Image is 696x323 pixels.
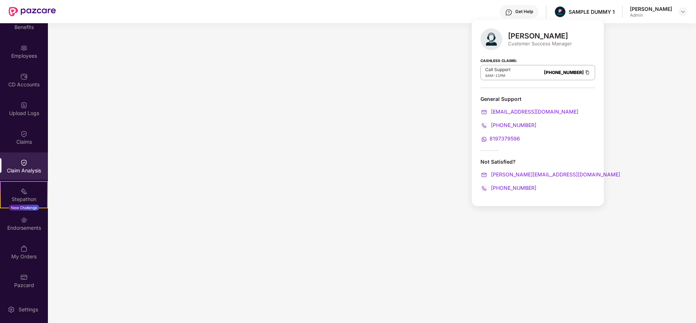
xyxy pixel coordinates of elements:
[480,109,488,116] img: svg+xml;base64,PHN2ZyB4bWxucz0iaHR0cDovL3d3dy53My5vcmcvMjAwMC9zdmciIHdpZHRoPSIyMCIgaGVpZ2h0PSIyMC...
[505,9,512,16] img: svg+xml;base64,PHN2ZyBpZD0iSGVscC0zMngzMiIgeG1sbnM9Imh0dHA6Ly93d3cudzMub3JnLzIwMDAvc3ZnIiB3aWR0aD...
[630,12,672,18] div: Admin
[480,28,502,50] img: svg+xml;base64,PHN2ZyB4bWxucz0iaHR0cDovL3d3dy53My5vcmcvMjAwMC9zdmciIHhtbG5zOnhsaW5rPSJodHRwOi8vd3...
[508,40,572,47] div: Customer Success Manager
[20,188,28,195] img: svg+xml;base64,PHN2ZyB4bWxucz0iaHR0cDovL3d3dy53My5vcmcvMjAwMC9zdmciIHdpZHRoPSIyMSIgaGVpZ2h0PSIyMC...
[20,102,28,109] img: svg+xml;base64,PHN2ZyBpZD0iVXBsb2FkX0xvZ3MiIGRhdGEtbmFtZT0iVXBsb2FkIExvZ3MiIHhtbG5zPSJodHRwOi8vd3...
[490,185,536,191] span: [PHONE_NUMBER]
[555,7,565,17] img: Pazcare_Alternative_logo-01-01.png
[490,135,520,142] span: 8197379596
[480,135,520,142] a: 8197379596
[490,109,578,115] span: [EMAIL_ADDRESS][DOMAIN_NAME]
[16,306,40,313] div: Settings
[1,196,47,203] div: Stepathon
[480,171,488,179] img: svg+xml;base64,PHN2ZyB4bWxucz0iaHR0cDovL3d3dy53My5vcmcvMjAwMC9zdmciIHdpZHRoPSIyMCIgaGVpZ2h0PSIyMC...
[20,274,28,281] img: svg+xml;base64,PHN2ZyBpZD0iUGF6Y2FyZCIgeG1sbnM9Imh0dHA6Ly93d3cudzMub3JnLzIwMDAvc3ZnIiB3aWR0aD0iMj...
[680,9,686,15] img: svg+xml;base64,PHN2ZyBpZD0iRHJvcGRvd24tMzJ4MzIiIHhtbG5zPSJodHRwOi8vd3d3LnczLm9yZy8yMDAwL3N2ZyIgd2...
[585,69,590,75] img: Clipboard Icon
[480,109,578,115] a: [EMAIL_ADDRESS][DOMAIN_NAME]
[630,5,672,12] div: [PERSON_NAME]
[20,130,28,138] img: svg+xml;base64,PHN2ZyBpZD0iQ2xhaW0iIHhtbG5zPSJodHRwOi8vd3d3LnczLm9yZy8yMDAwL3N2ZyIgd2lkdGg9IjIwIi...
[9,205,39,210] div: New Challenge
[20,245,28,252] img: svg+xml;base64,PHN2ZyBpZD0iTXlfT3JkZXJzIiBkYXRhLW5hbWU9Ik15IE9yZGVycyIgeG1sbnM9Imh0dHA6Ly93d3cudz...
[490,171,620,177] span: [PERSON_NAME][EMAIL_ADDRESS][DOMAIN_NAME]
[485,67,511,73] p: Call Support
[20,159,28,166] img: svg+xml;base64,PHN2ZyBpZD0iQ2xhaW0iIHhtbG5zPSJodHRwOi8vd3d3LnczLm9yZy8yMDAwL3N2ZyIgd2lkdGg9IjIwIi...
[485,73,493,78] span: 8AM
[480,158,595,192] div: Not Satisfied?
[480,185,536,191] a: [PHONE_NUMBER]
[480,95,595,143] div: General Support
[480,136,488,143] img: svg+xml;base64,PHN2ZyB4bWxucz0iaHR0cDovL3d3dy53My5vcmcvMjAwMC9zdmciIHdpZHRoPSIyMCIgaGVpZ2h0PSIyMC...
[490,122,536,128] span: [PHONE_NUMBER]
[569,8,615,15] div: SAMPLE DUMMY 1
[544,70,584,75] a: [PHONE_NUMBER]
[20,73,28,80] img: svg+xml;base64,PHN2ZyBpZD0iQ0RfQWNjb3VudHMiIGRhdGEtbmFtZT0iQ0QgQWNjb3VudHMiIHhtbG5zPSJodHRwOi8vd3...
[480,122,536,128] a: [PHONE_NUMBER]
[485,73,511,78] div: -
[495,73,505,78] span: 11PM
[480,56,517,64] strong: Cashless Claims:
[515,9,533,15] div: Get Help
[480,158,595,165] div: Not Satisfied?
[480,185,488,192] img: svg+xml;base64,PHN2ZyB4bWxucz0iaHR0cDovL3d3dy53My5vcmcvMjAwMC9zdmciIHdpZHRoPSIyMCIgaGVpZ2h0PSIyMC...
[480,122,488,129] img: svg+xml;base64,PHN2ZyB4bWxucz0iaHR0cDovL3d3dy53My5vcmcvMjAwMC9zdmciIHdpZHRoPSIyMCIgaGVpZ2h0PSIyMC...
[508,32,572,40] div: [PERSON_NAME]
[480,95,595,102] div: General Support
[9,7,56,16] img: New Pazcare Logo
[480,171,620,177] a: [PERSON_NAME][EMAIL_ADDRESS][DOMAIN_NAME]
[20,44,28,52] img: svg+xml;base64,PHN2ZyBpZD0iRW1wbG95ZWVzIiB4bWxucz0iaHR0cDovL3d3dy53My5vcmcvMjAwMC9zdmciIHdpZHRoPS...
[8,306,15,313] img: svg+xml;base64,PHN2ZyBpZD0iU2V0dGluZy0yMHgyMCIgeG1sbnM9Imh0dHA6Ly93d3cudzMub3JnLzIwMDAvc3ZnIiB3aW...
[20,216,28,224] img: svg+xml;base64,PHN2ZyBpZD0iRW5kb3JzZW1lbnRzIiB4bWxucz0iaHR0cDovL3d3dy53My5vcmcvMjAwMC9zdmciIHdpZH...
